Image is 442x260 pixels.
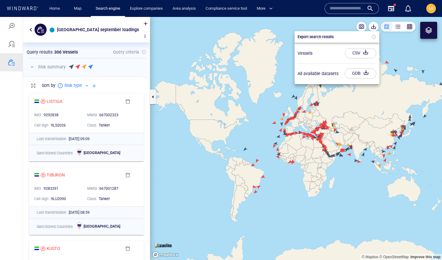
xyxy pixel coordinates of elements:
[45,3,64,14] button: Home
[47,3,62,14] a: Home
[298,53,338,60] div: All available datasets
[254,3,278,14] button: More
[425,2,437,15] button: MI
[416,233,437,255] iframe: Chat
[71,3,86,14] a: Map
[203,3,249,14] a: Compliance service tool
[170,3,198,14] a: Area analysis
[93,3,123,14] a: Search engine
[345,51,376,62] button: GDB
[298,17,334,23] p: Export search results
[429,6,434,11] span: MI
[351,51,362,61] div: GDB
[404,5,412,12] div: Notification center
[351,31,361,41] div: CSV
[345,31,376,41] button: CSV
[298,33,312,40] div: Vessels
[69,3,88,14] button: Map
[257,5,273,12] span: More
[127,3,165,14] a: Explore companies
